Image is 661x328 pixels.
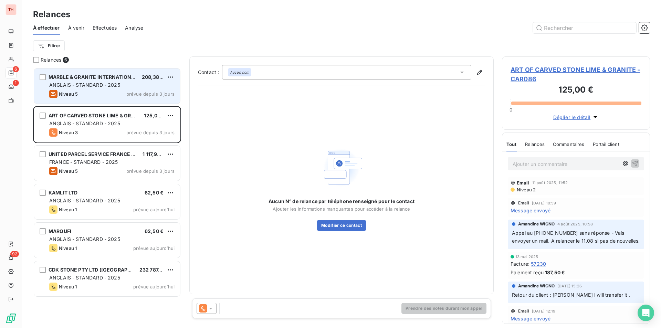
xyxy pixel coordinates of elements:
span: Relances [525,141,545,147]
span: prévue depuis 3 jours [126,168,175,174]
span: Portail client [593,141,619,147]
button: Filtrer [33,40,65,51]
span: ANGLAIS - STANDARD - 2025 [49,120,120,126]
span: Retour du client : [PERSON_NAME] i will transfer it . [512,292,630,298]
span: Niveau 5 [59,91,78,97]
div: TH [6,4,17,15]
span: 187,50 € [545,269,565,276]
span: 232 787,15 € [139,267,169,273]
span: Message envoyé [511,207,550,214]
span: CDK STONE PTY LTD ([GEOGRAPHIC_DATA]) [49,267,154,273]
span: Niveau 1 [59,207,77,212]
span: MARBLE & GRANITE INTERNATIONAL [49,74,138,80]
span: Analyse [125,24,143,31]
span: À effectuer [33,24,60,31]
span: Relances [41,56,61,63]
span: Effectuées [93,24,117,31]
button: Prendre des notes durant mon appel [401,303,486,314]
span: 1 [13,80,19,86]
span: Amandine WIGNO [518,221,555,227]
span: Niveau 5 [59,168,78,174]
span: 0 [510,107,512,113]
span: 62,50 € [145,228,164,234]
span: [DATE] 10:59 [532,201,556,205]
span: ANGLAIS - STANDARD - 2025 [49,275,120,281]
span: KAMLIT LTD [49,190,78,195]
span: À venir [68,24,84,31]
span: Niveau 2 [516,187,536,192]
span: Ajouter les informations manquantes pour accéder à la relance [273,206,410,212]
span: Message envoyé [511,315,550,322]
span: 208,38 € [142,74,164,80]
span: FRANCE - STANDARD - 2025 [49,159,118,165]
span: Paiement reçu [511,269,544,276]
img: Empty state [319,146,364,190]
span: prévue aujourd’hui [133,245,175,251]
span: Facture : [511,260,529,267]
span: [DATE] 15:26 [557,284,582,288]
span: [DATE] 12:19 [532,309,556,313]
span: ART OF CARVED STONE LIME & GRANITE [49,113,146,118]
span: ANGLAIS - STANDARD - 2025 [49,82,120,88]
a: 1 [6,81,16,92]
span: 57230 [531,260,546,267]
span: Aucun N° de relance par téléphone renseigné pour le contact [269,198,415,205]
span: Niveau 3 [59,130,78,135]
span: Déplier le détail [553,114,591,121]
span: Tout [506,141,517,147]
input: Rechercher [533,22,636,33]
span: prévue aujourd’hui [133,207,175,212]
span: Email [518,201,529,205]
span: prévue depuis 3 jours [126,91,175,97]
span: 1 117,97 € [143,151,165,157]
span: MAROUFI [49,228,71,234]
span: Niveau 1 [59,245,77,251]
h3: Relances [33,8,70,21]
span: UNITED PARCEL SERVICE FRANCE SAS [49,151,141,157]
span: 62,50 € [145,190,164,195]
h3: 125,00 € [511,84,641,97]
button: Modifier ce contact [317,220,366,231]
span: Niveau 1 [59,284,77,289]
span: Appel au [PHONE_NUMBER] sans réponse - Vais envoyer un mail. A relancer le 11.08 si pas de nouvel... [512,230,640,244]
span: 6 [13,66,19,72]
span: 125,00 € [144,113,165,118]
label: Contact : [198,69,222,76]
span: 6 [63,57,69,63]
em: Aucun nom [230,70,249,75]
span: ANGLAIS - STANDARD - 2025 [49,198,120,203]
span: 11 août 2025, 11:52 [532,181,568,185]
span: Commentaires [553,141,585,147]
span: 92 [10,251,19,257]
span: 4 août 2025, 10:58 [557,222,593,226]
span: prévue depuis 3 jours [126,130,175,135]
div: grid [33,67,181,328]
button: Déplier le détail [551,113,601,121]
span: Email [517,180,529,186]
img: Logo LeanPay [6,313,17,324]
span: Amandine WIGNO [518,283,555,289]
span: ANGLAIS - STANDARD - 2025 [49,236,120,242]
span: ART OF CARVED STONE LIME & GRANITE - CAR086 [511,65,641,84]
a: 6 [6,67,16,78]
div: Open Intercom Messenger [638,305,654,321]
span: prévue aujourd’hui [133,284,175,289]
span: 13 mai 2025 [515,255,538,259]
span: Email [518,309,529,313]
